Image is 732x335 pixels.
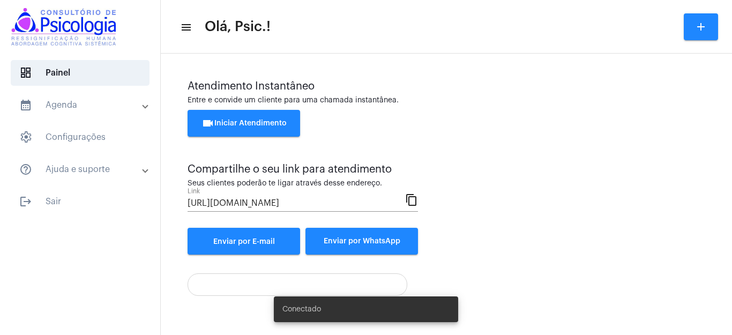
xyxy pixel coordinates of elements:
[188,228,300,255] a: Enviar por E-mail
[19,163,32,176] mat-icon: sidenav icon
[201,117,214,130] mat-icon: videocam
[9,5,118,48] img: logomarcaconsultorio.jpeg
[188,96,705,105] div: Entre e convide um cliente para uma chamada instantânea.
[188,163,418,175] div: Compartilhe o seu link para atendimento
[324,237,400,245] span: Enviar por WhatsApp
[305,228,418,255] button: Enviar por WhatsApp
[19,99,32,111] mat-icon: sidenav icon
[188,110,300,137] button: Iniciar Atendimento
[282,304,321,315] span: Conectado
[11,60,150,86] span: Painel
[19,131,32,144] span: sidenav icon
[180,21,191,34] mat-icon: sidenav icon
[694,20,707,33] mat-icon: add
[188,80,705,92] div: Atendimento Instantâneo
[201,120,287,127] span: Iniciar Atendimento
[205,18,271,35] span: Olá, Psic.!
[213,238,275,245] span: Enviar por E-mail
[11,124,150,150] span: Configurações
[11,189,150,214] span: Sair
[19,195,32,208] mat-icon: sidenav icon
[19,163,143,176] mat-panel-title: Ajuda e suporte
[188,180,418,188] div: Seus clientes poderão te ligar através desse endereço.
[19,99,143,111] mat-panel-title: Agenda
[6,157,160,182] mat-expansion-panel-header: sidenav iconAjuda e suporte
[6,92,160,118] mat-expansion-panel-header: sidenav iconAgenda
[405,193,418,206] mat-icon: content_copy
[19,66,32,79] span: sidenav icon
